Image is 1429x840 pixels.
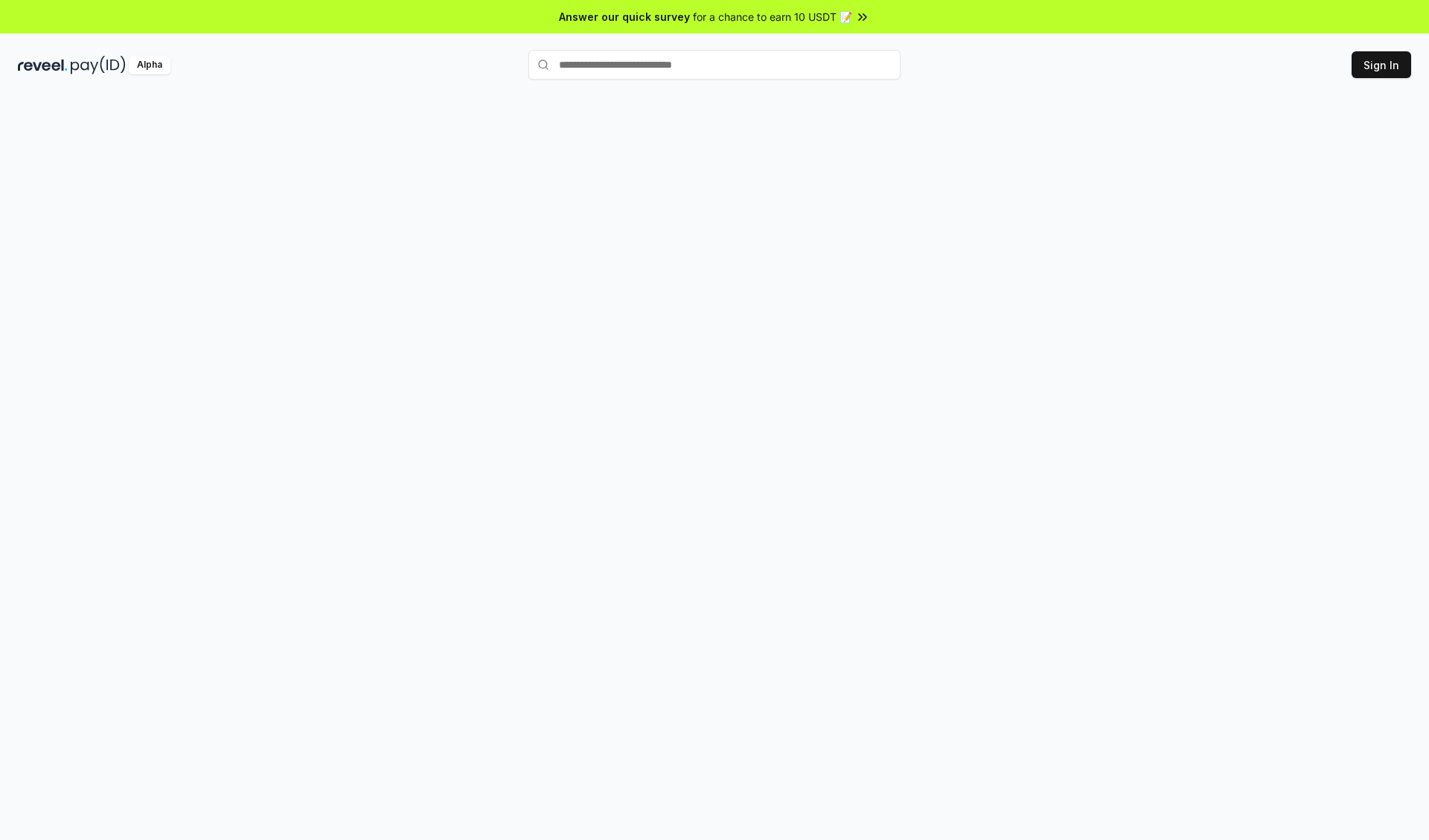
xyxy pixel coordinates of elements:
img: pay_id [71,56,126,74]
span: for a chance to earn 10 USDT 📝 [693,9,852,25]
span: Answer our quick survey [559,9,690,25]
div: Alpha [129,56,170,74]
img: reveel_dark [18,56,68,74]
button: Sign In [1352,51,1411,78]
